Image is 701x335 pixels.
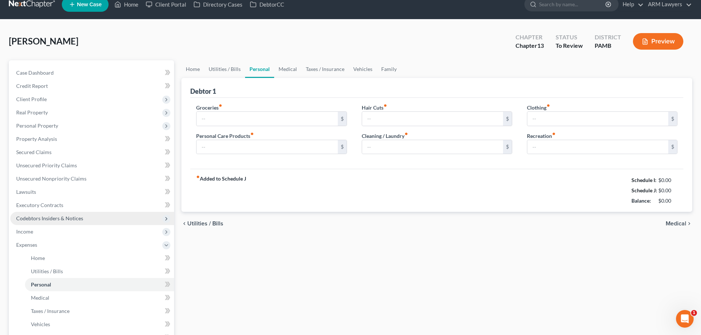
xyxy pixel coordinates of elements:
[204,60,245,78] a: Utilities / Bills
[245,60,274,78] a: Personal
[546,104,550,107] i: fiber_manual_record
[633,33,683,50] button: Preview
[16,70,54,76] span: Case Dashboard
[25,278,174,291] a: Personal
[631,187,657,193] strong: Schedule J:
[666,221,686,227] span: Medical
[552,132,556,136] i: fiber_manual_record
[16,228,33,235] span: Income
[181,60,204,78] a: Home
[595,33,621,42] div: District
[25,265,174,278] a: Utilities / Bills
[362,104,387,111] label: Hair Cuts
[556,33,583,42] div: Status
[25,304,174,318] a: Taxes / Insurance
[503,140,512,154] div: $
[301,60,349,78] a: Taxes / Insurance
[16,136,57,142] span: Property Analysis
[631,197,651,204] strong: Balance:
[338,140,347,154] div: $
[197,112,337,126] input: --
[25,252,174,265] a: Home
[16,109,48,115] span: Real Property
[527,112,668,126] input: --
[196,175,200,179] i: fiber_manual_record
[537,42,544,49] span: 13
[516,33,544,42] div: Chapter
[31,321,50,327] span: Vehicles
[668,140,677,154] div: $
[362,132,408,140] label: Cleaning / Laundry
[10,185,174,199] a: Lawsuits
[658,177,678,184] div: $0.00
[274,60,301,78] a: Medical
[658,187,678,194] div: $0.00
[383,104,387,107] i: fiber_manual_record
[219,104,222,107] i: fiber_manual_record
[196,132,254,140] label: Personal Care Products
[377,60,401,78] a: Family
[16,122,58,129] span: Personal Property
[16,242,37,248] span: Expenses
[77,2,102,7] span: New Case
[25,291,174,304] a: Medical
[9,36,78,46] span: [PERSON_NAME]
[197,140,337,154] input: --
[10,146,174,159] a: Secured Claims
[349,60,377,78] a: Vehicles
[16,215,83,221] span: Codebtors Insiders & Notices
[668,112,677,126] div: $
[31,255,45,261] span: Home
[10,172,174,185] a: Unsecured Nonpriority Claims
[31,295,49,301] span: Medical
[196,175,246,206] strong: Added to Schedule J
[658,197,678,204] div: $0.00
[10,79,174,93] a: Credit Report
[527,132,556,140] label: Recreation
[31,308,70,314] span: Taxes / Insurance
[31,268,63,274] span: Utilities / Bills
[556,42,583,50] div: To Review
[362,112,503,126] input: --
[631,177,656,183] strong: Schedule I:
[16,175,86,182] span: Unsecured Nonpriority Claims
[404,132,408,136] i: fiber_manual_record
[250,132,254,136] i: fiber_manual_record
[16,162,77,168] span: Unsecured Priority Claims
[338,112,347,126] div: $
[516,42,544,50] div: Chapter
[16,83,48,89] span: Credit Report
[503,112,512,126] div: $
[190,87,216,96] div: Debtor 1
[16,149,52,155] span: Secured Claims
[10,159,174,172] a: Unsecured Priority Claims
[676,310,694,328] iframe: Intercom live chat
[595,42,621,50] div: PAMB
[196,104,222,111] label: Groceries
[25,318,174,331] a: Vehicles
[10,66,174,79] a: Case Dashboard
[527,104,550,111] label: Clothing
[16,189,36,195] span: Lawsuits
[181,221,223,227] button: chevron_left Utilities / Bills
[691,310,697,316] span: 1
[527,140,668,154] input: --
[16,202,63,208] span: Executory Contracts
[16,96,47,102] span: Client Profile
[686,221,692,227] i: chevron_right
[10,132,174,146] a: Property Analysis
[181,221,187,227] i: chevron_left
[31,281,51,288] span: Personal
[666,221,692,227] button: Medical chevron_right
[10,199,174,212] a: Executory Contracts
[187,221,223,227] span: Utilities / Bills
[362,140,503,154] input: --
